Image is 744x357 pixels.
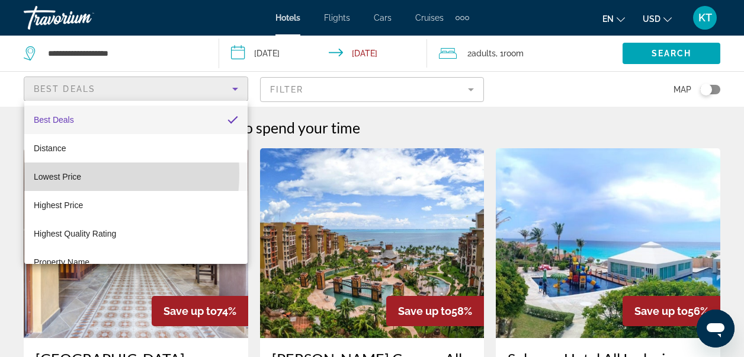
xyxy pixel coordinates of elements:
span: Highest Quality Rating [34,229,116,238]
span: Distance [34,144,66,153]
span: Highest Price [34,200,83,210]
span: Best Deals [34,115,74,125]
div: Sort by [24,101,248,264]
span: Property Name [34,257,89,267]
iframe: Button to launch messaging window [697,310,735,348]
span: Lowest Price [34,172,81,181]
